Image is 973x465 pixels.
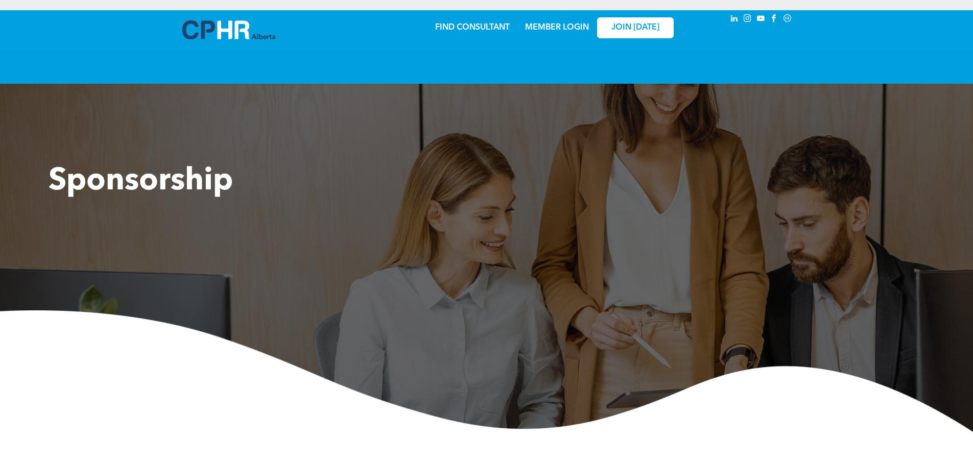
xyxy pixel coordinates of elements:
[435,23,510,32] a: FIND CONSULTANT
[729,13,740,27] a: linkedin
[769,13,780,27] a: facebook
[742,13,753,27] a: instagram
[49,166,233,197] span: Sponsorship
[611,23,659,33] span: JOIN [DATE]
[782,13,793,27] a: Social network
[755,13,767,27] a: youtube
[525,23,589,32] a: MEMBER LOGIN
[597,17,674,38] a: JOIN [DATE]
[182,20,275,39] img: A blue and white logo for cp alberta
